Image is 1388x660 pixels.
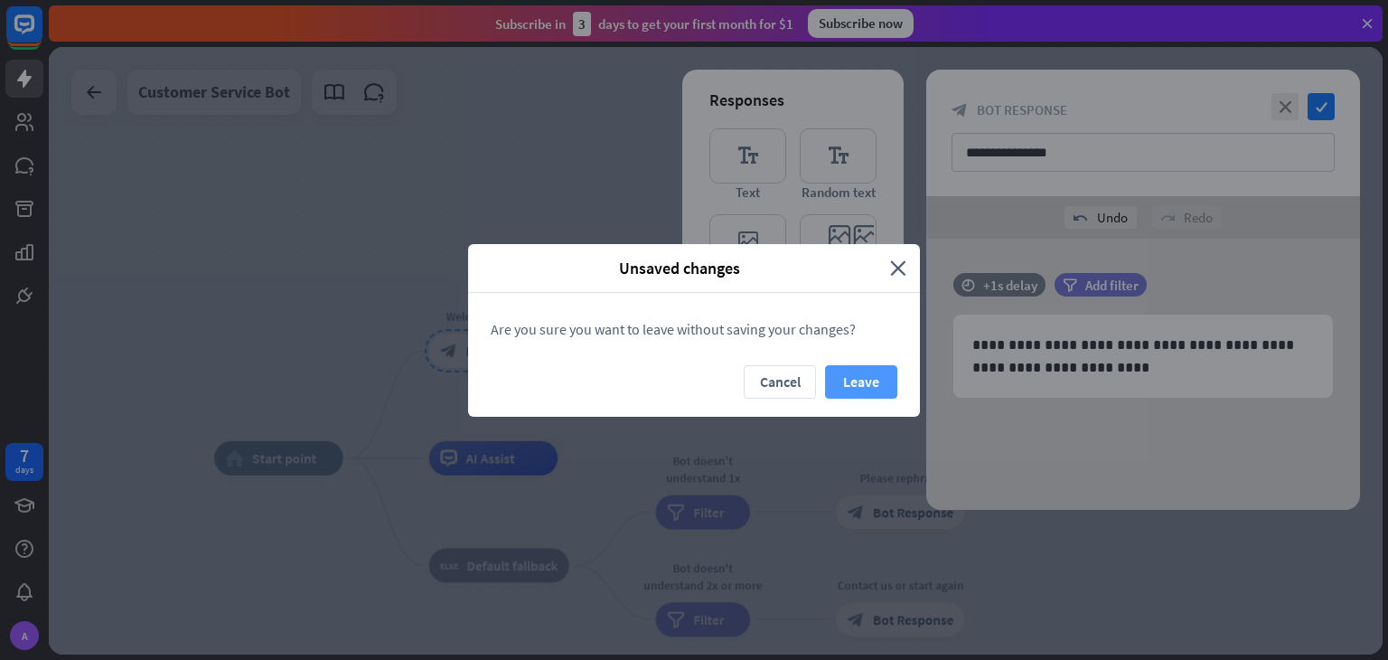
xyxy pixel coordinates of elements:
[744,365,816,399] button: Cancel
[14,7,69,61] button: Open LiveChat chat widget
[890,258,906,278] i: close
[825,365,897,399] button: Leave
[491,320,856,338] span: Are you sure you want to leave without saving your changes?
[482,258,877,278] span: Unsaved changes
